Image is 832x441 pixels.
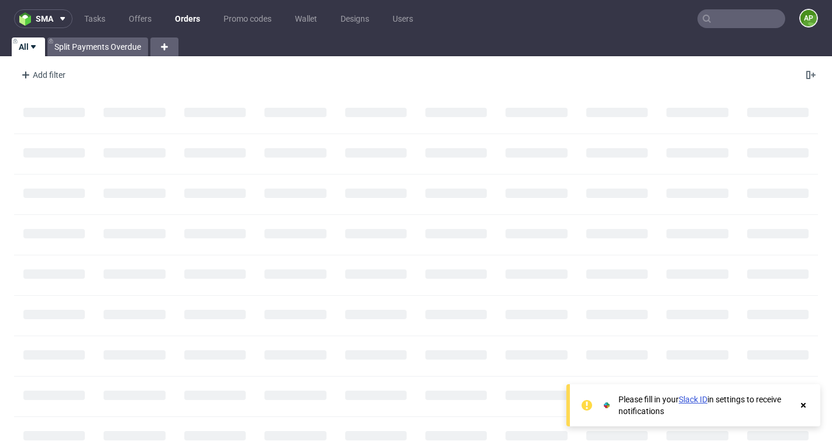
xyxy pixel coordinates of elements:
a: Offers [122,9,159,28]
div: Add filter [16,66,68,84]
a: Promo codes [216,9,279,28]
a: Users [386,9,420,28]
a: Designs [334,9,376,28]
a: Tasks [77,9,112,28]
img: Slack [601,399,613,411]
div: Please fill in your in settings to receive notifications [618,394,792,417]
figcaption: AP [800,10,817,26]
button: sma [14,9,73,28]
a: All [12,37,45,56]
a: Slack ID [679,395,707,404]
span: sma [36,15,53,23]
a: Wallet [288,9,324,28]
a: Orders [168,9,207,28]
a: Split Payments Overdue [47,37,148,56]
img: logo [19,12,36,26]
